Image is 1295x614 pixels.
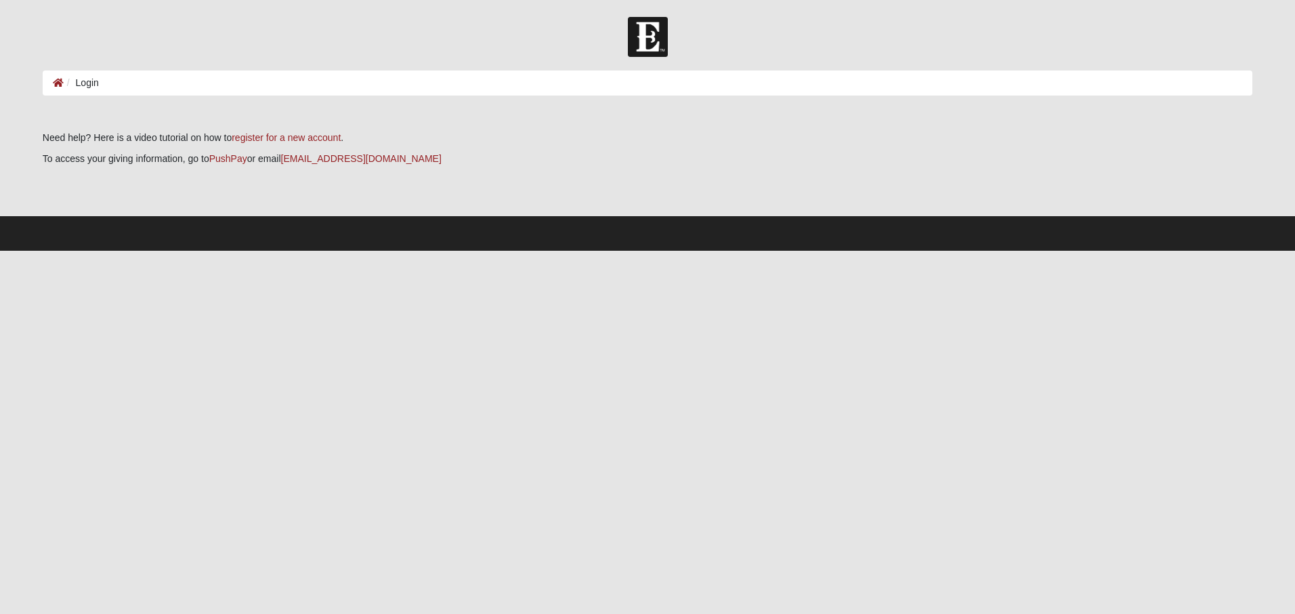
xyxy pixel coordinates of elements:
[64,76,99,90] li: Login
[43,131,1252,145] p: Need help? Here is a video tutorial on how to .
[628,17,668,57] img: Church of Eleven22 Logo
[43,152,1252,166] p: To access your giving information, go to or email
[232,132,341,143] a: register for a new account
[209,153,247,164] a: PushPay
[281,153,442,164] a: [EMAIL_ADDRESS][DOMAIN_NAME]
